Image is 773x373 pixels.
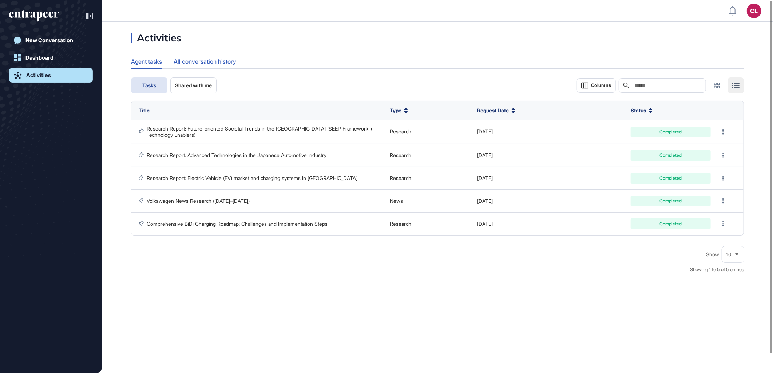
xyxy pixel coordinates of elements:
[390,198,403,204] span: News
[390,107,408,114] button: Type
[142,83,156,88] span: Tasks
[631,107,646,114] span: Status
[477,107,509,114] span: Request Date
[726,252,731,257] span: 10
[175,83,212,88] span: Shared with me
[174,55,236,69] div: All conversation history
[477,128,493,135] span: [DATE]
[26,72,51,79] div: Activities
[390,128,411,135] span: Research
[131,77,167,93] button: Tasks
[690,266,744,273] div: Showing 1 to 5 of 5 entries
[577,78,616,93] button: Columns
[747,4,761,18] button: CL
[591,83,611,88] span: Columns
[636,199,705,203] div: Completed
[139,107,150,113] span: Title
[131,55,162,68] div: Agent tasks
[636,222,705,226] div: Completed
[147,221,328,227] a: Comprehensive BiDi Charging Roadmap: Challenges and Implementation Steps
[170,77,217,93] button: Shared with me
[9,51,93,65] a: Dashboard
[477,152,493,158] span: [DATE]
[636,130,705,134] div: Completed
[390,152,411,158] span: Research
[147,125,374,137] a: Research Report: Future-oriented Societal Trends in the [GEOGRAPHIC_DATA] (SEEP Framework + Techn...
[477,221,493,227] span: [DATE]
[390,221,411,227] span: Research
[390,107,401,114] span: Type
[25,37,73,44] div: New Conversation
[9,68,93,83] a: Activities
[636,176,705,180] div: Completed
[9,33,93,48] a: New Conversation
[631,107,653,114] button: Status
[477,198,493,204] span: [DATE]
[9,10,59,22] div: entrapeer-logo
[706,252,719,257] span: Show
[390,175,411,181] span: Research
[636,153,705,157] div: Completed
[131,33,181,43] div: Activities
[147,198,250,204] a: Volkswagen News Research ([DATE]–[DATE])
[147,152,326,158] a: Research Report: Advanced Technologies in the Japanese Automotive Industry
[477,107,515,114] button: Request Date
[477,175,493,181] span: [DATE]
[25,55,53,61] div: Dashboard
[147,175,357,181] a: Research Report: Electric Vehicle (EV) market and charging systems in [GEOGRAPHIC_DATA]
